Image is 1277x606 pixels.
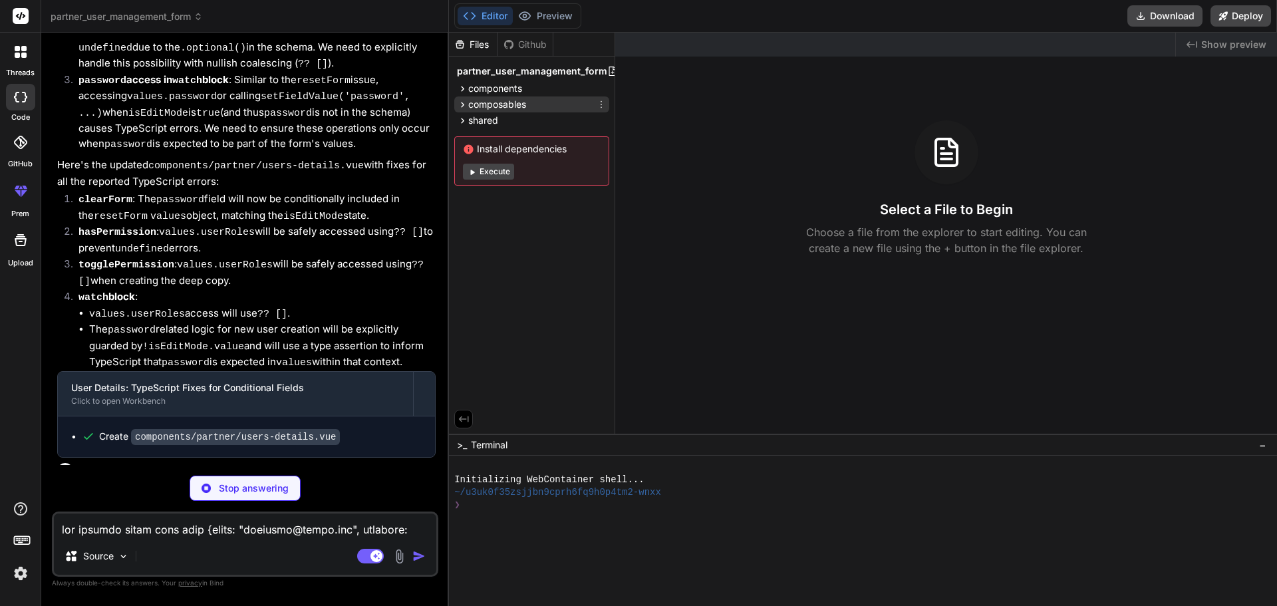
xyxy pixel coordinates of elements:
code: watch [172,75,202,86]
span: components [468,82,522,95]
code: values.password [127,91,217,102]
div: Click to open Workbench [71,396,400,406]
h6: You [78,464,96,478]
code: watch [78,292,108,303]
code: password [78,75,126,86]
button: Execute [463,164,514,180]
code: password [162,357,210,369]
span: partner_user_management_form [51,10,203,23]
img: attachment [392,549,407,564]
label: GitHub [8,158,33,170]
span: − [1259,438,1266,452]
code: ?? [] [257,309,287,320]
code: true [196,108,220,119]
code: values.userRoles [89,309,185,320]
strong: block [78,290,135,303]
p: Here's the updated with fixes for all the reported TypeScript errors: [57,158,436,189]
code: isEditMode [128,108,188,119]
strong: access in block [78,73,229,86]
button: Preview [513,7,578,25]
span: shared [468,114,498,127]
label: Upload [8,257,33,269]
span: Install dependencies [463,142,601,156]
code: ?? [] [298,59,328,70]
code: password [104,139,152,150]
p: Choose a file from the explorer to start editing. You can create a new file using the + button in... [797,224,1095,256]
code: resetForm [297,75,351,86]
img: icon [412,549,426,563]
code: UserRolePermission[] | undefined [78,26,400,54]
code: togglePermission [78,259,174,271]
p: Always double-check its answers. Your in Bind [52,577,438,589]
code: password [264,108,312,119]
li: The related logic for new user creation will be explicitly guarded by and will use a type asserti... [89,322,436,371]
label: code [11,112,30,123]
div: Create [99,430,340,444]
button: − [1256,434,1269,456]
div: User Details: TypeScript Fixes for Conditional Fields [71,381,400,394]
button: User Details: TypeScript Fixes for Conditional FieldsClick to open Workbench [58,372,413,416]
p: Source [83,549,114,563]
li: : will be safely accessed using to prevent errors. [68,224,436,257]
code: password [108,325,156,336]
span: >_ [457,438,467,452]
code: values [276,357,312,369]
span: Show preview [1201,38,1266,51]
code: values [150,211,186,222]
button: Editor [458,7,513,25]
code: .optional() [180,43,246,54]
code: clearForm [78,194,132,206]
label: prem [11,208,29,220]
li: : [68,289,436,371]
code: ?? [] [394,227,424,238]
h3: Select a File to Begin [880,200,1013,219]
code: setFieldValue('password', ...) [78,91,410,119]
code: values.userRoles [159,227,255,238]
code: ?? [] [78,259,424,287]
label: threads [6,67,35,78]
code: password [156,194,204,206]
p: Stop answering [219,482,289,495]
span: composables [468,98,526,111]
div: Github [498,38,553,51]
code: undefined [115,243,169,255]
li: : The field will now be conditionally included in the object, matching the state. [68,192,436,224]
code: hasPermission [78,227,156,238]
code: resetForm [94,211,148,222]
span: Terminal [471,438,507,452]
span: partner_user_management_form [457,65,607,78]
code: components/partner/users-details.vue [148,160,364,172]
li: : will be safely accessed using when creating the deep copy. [68,257,436,289]
code: !isEditMode.value [142,341,244,353]
span: ❯ [454,499,461,512]
code: isEditMode [283,211,343,222]
button: Download [1127,5,1203,27]
code: values.userRoles [177,259,273,271]
img: Pick Models [118,551,129,562]
button: Deploy [1210,5,1271,27]
span: privacy [178,579,202,587]
li: access will use . [89,306,436,323]
code: components/partner/users-details.vue [131,429,340,445]
img: settings [9,562,32,585]
li: : Similar to the issue, accessing or calling when is (and thus is not in the schema) causes TypeS... [68,73,436,153]
span: ~/u3uk0f35zsjjbn9cprh6fq9h0p4tm2-wnxx [454,486,661,499]
span: Initializing WebContainer shell... [454,474,644,486]
div: Files [449,38,497,51]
